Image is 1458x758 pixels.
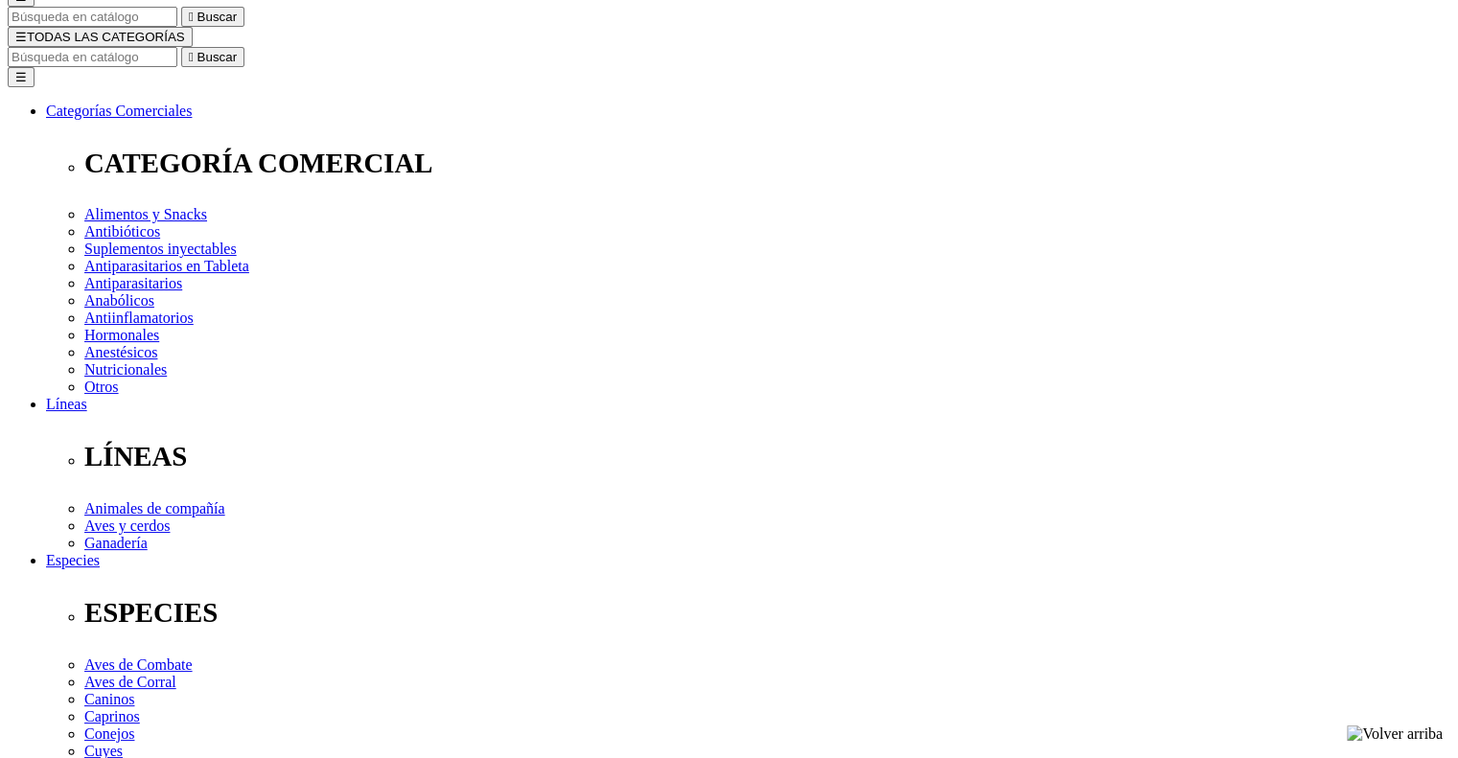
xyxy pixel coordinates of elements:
[84,223,160,240] a: Antibióticos
[84,441,1450,472] p: LÍNEAS
[189,10,194,24] i: 
[189,50,194,64] i: 
[84,275,182,291] a: Antiparasitarios
[84,500,225,517] a: Animales de compañía
[197,10,237,24] span: Buscar
[181,7,244,27] button:  Buscar
[84,310,194,326] a: Antiinflamatorios
[10,550,331,748] iframe: Brevo live chat
[181,47,244,67] button:  Buscar
[84,379,119,395] a: Otros
[8,7,177,27] input: Buscar
[84,327,159,343] a: Hormonales
[84,206,207,222] a: Alimentos y Snacks
[84,258,249,274] a: Antiparasitarios en Tableta
[46,103,192,119] a: Categorías Comerciales
[1347,725,1443,743] img: Volver arriba
[84,148,1450,179] p: CATEGORÍA COMERCIAL
[15,30,27,44] span: ☰
[8,47,177,67] input: Buscar
[84,344,157,360] a: Anestésicos
[84,597,1450,629] p: ESPECIES
[84,292,154,309] a: Anabólicos
[46,396,87,412] a: Líneas
[197,50,237,64] span: Buscar
[84,241,237,257] a: Suplementos inyectables
[8,27,193,47] button: ☰TODAS LAS CATEGORÍAS
[84,517,170,534] a: Aves y cerdos
[84,535,148,551] a: Ganadería
[8,67,35,87] button: ☰
[84,361,167,378] a: Nutricionales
